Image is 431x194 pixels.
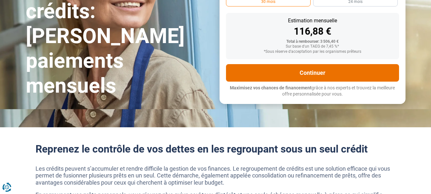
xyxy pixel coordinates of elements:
[36,165,396,186] p: Les crédits peuvent s’accumuler et rendre difficile la gestion de vos finances. Le regroupement d...
[231,44,394,49] div: Sur base d'un TAEG de 7,45 %*
[231,18,394,23] div: Estimation mensuelle
[230,85,312,90] span: Maximisez vos chances de financement
[36,143,396,155] h2: Reprenez le contrôle de vos dettes en les regroupant sous un seul crédit
[231,27,394,36] div: 116,88 €
[226,64,399,82] button: Continuer
[226,85,399,97] p: grâce à nos experts et trouvez la meilleure offre personnalisée pour vous.
[231,40,394,44] div: Total à rembourser: 3 506,40 €
[231,50,394,54] div: *Sous réserve d'acceptation par les organismes prêteurs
